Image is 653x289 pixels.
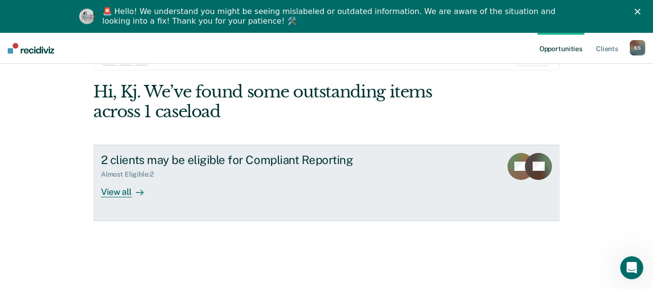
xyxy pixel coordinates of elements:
[537,33,584,64] a: Opportunities
[594,33,620,64] a: Clients
[8,43,54,54] img: Recidiviz
[620,256,643,279] iframe: Intercom live chat
[635,9,644,14] div: Close
[101,179,155,197] div: View all
[102,7,559,26] div: 🚨 Hello! We understand you might be seeing mislabeled or outdated information. We are aware of th...
[630,40,645,55] button: KS
[101,170,161,179] div: Almost Eligible : 2
[93,82,466,122] div: Hi, Kj. We’ve found some outstanding items across 1 caseload
[93,145,560,221] a: 2 clients may be eligible for Compliant ReportingAlmost Eligible:2View all
[101,153,440,167] div: 2 clients may be eligible for Compliant Reporting
[630,40,645,55] div: K S
[79,9,95,24] img: Profile image for Kim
